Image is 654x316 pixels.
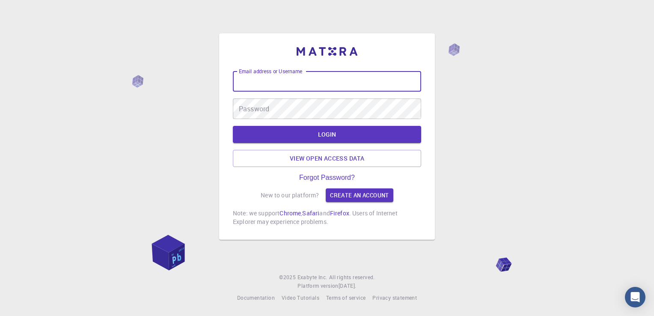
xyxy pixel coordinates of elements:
[282,294,319,301] span: Video Tutorials
[299,174,355,182] a: Forgot Password?
[261,191,319,200] p: New to our platform?
[237,294,275,301] span: Documentation
[625,287,645,307] div: Open Intercom Messenger
[302,209,319,217] a: Safari
[339,282,357,290] a: [DATE].
[297,274,327,280] span: Exabyte Inc.
[326,294,366,301] span: Terms of service
[326,294,366,302] a: Terms of service
[279,209,301,217] a: Chrome
[297,282,338,290] span: Platform version
[233,209,421,226] p: Note: we support , and . Users of Internet Explorer may experience problems.
[330,209,349,217] a: Firefox
[372,294,417,302] a: Privacy statement
[339,282,357,289] span: [DATE] .
[279,273,297,282] span: © 2025
[297,273,327,282] a: Exabyte Inc.
[329,273,375,282] span: All rights reserved.
[239,68,302,75] label: Email address or Username
[233,150,421,167] a: View open access data
[372,294,417,301] span: Privacy statement
[326,188,393,202] a: Create an account
[237,294,275,302] a: Documentation
[282,294,319,302] a: Video Tutorials
[233,126,421,143] button: LOGIN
